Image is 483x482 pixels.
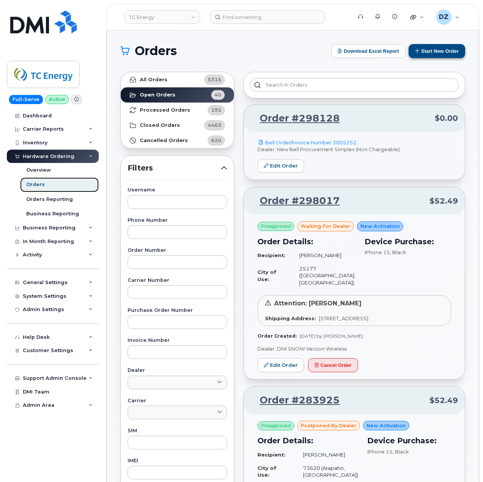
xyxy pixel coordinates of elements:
[257,435,358,446] h3: Order Details:
[128,308,227,313] label: Purchase Order Number
[296,461,358,482] td: 73620 (Arapaho, [GEOGRAPHIC_DATA])
[274,300,361,307] span: Attention: [PERSON_NAME]
[257,358,304,372] a: Edit Order
[208,122,221,129] span: 4463
[140,107,190,113] strong: Processed Orders
[257,252,286,258] strong: Recipient:
[257,139,357,145] a: Bell Order/Invoice Number 3005252
[261,223,291,230] span: Preapproved
[429,395,458,406] span: $52.49
[211,106,221,114] span: 192
[128,458,227,463] label: IMEI
[331,44,406,58] button: Download Excel Report
[128,218,227,223] label: Phone Number
[257,146,451,153] p: Dealer: New Bell Procurement Simplex (Non Chargeable)
[300,333,363,339] span: [DATE] by [PERSON_NAME]
[140,122,180,128] strong: Closed Orders
[360,223,400,230] span: New Activation
[450,449,477,476] iframe: Messenger Launcher
[257,333,297,339] strong: Order Created:
[128,163,221,174] span: Filters
[121,72,234,87] a: All Orders5315
[367,449,393,455] span: iPhone 15
[251,112,340,125] a: Order #298128
[250,78,459,92] input: Search in orders
[257,452,286,458] strong: Recipient:
[121,87,234,103] a: Open Orders40
[121,133,234,148] a: Cancelled Orders620
[257,159,304,173] a: Edit Order
[301,422,357,429] span: postponed by Dealer
[140,137,188,144] strong: Cancelled Orders
[128,338,227,343] label: Invoice Number
[140,77,167,83] strong: All Orders
[251,194,340,208] a: Order #298017
[261,422,291,429] span: Preapproved
[257,236,355,247] h3: Order Details:
[257,465,276,478] strong: City of Use:
[390,249,406,255] span: , Black
[128,368,227,373] label: Dealer
[319,315,368,321] span: [STREET_ADDRESS]
[121,103,234,118] a: Processed Orders192
[140,92,175,98] strong: Open Orders
[257,345,451,352] p: Dealer: DMI SNOW Verizon Wireless
[409,44,465,58] button: Start New Order
[429,196,458,207] span: $52.49
[128,398,227,403] label: Carrier
[292,249,355,262] td: [PERSON_NAME]
[301,223,350,230] span: waiting for dealer
[265,315,316,321] strong: Shipping Address:
[251,394,340,407] a: Order #283925
[365,236,451,247] h3: Device Purchase:
[135,45,177,57] span: Orders
[292,262,355,289] td: 25177 ([GEOGRAPHIC_DATA], [GEOGRAPHIC_DATA])
[435,113,458,124] span: $0.00
[208,76,221,83] span: 5315
[366,422,406,429] span: New Activation
[128,188,227,193] label: Username
[128,428,227,433] label: SIM
[393,449,409,455] span: , Black
[257,269,276,282] strong: City of Use:
[367,435,451,446] h3: Device Purchase:
[296,448,358,461] td: [PERSON_NAME]
[121,118,234,133] a: Closed Orders4463
[211,137,221,144] span: 620
[128,278,227,283] label: Carrier Number
[308,358,358,372] button: Cancel Order
[128,248,227,253] label: Order Number
[365,249,390,255] span: iPhone 15
[215,91,221,98] span: 40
